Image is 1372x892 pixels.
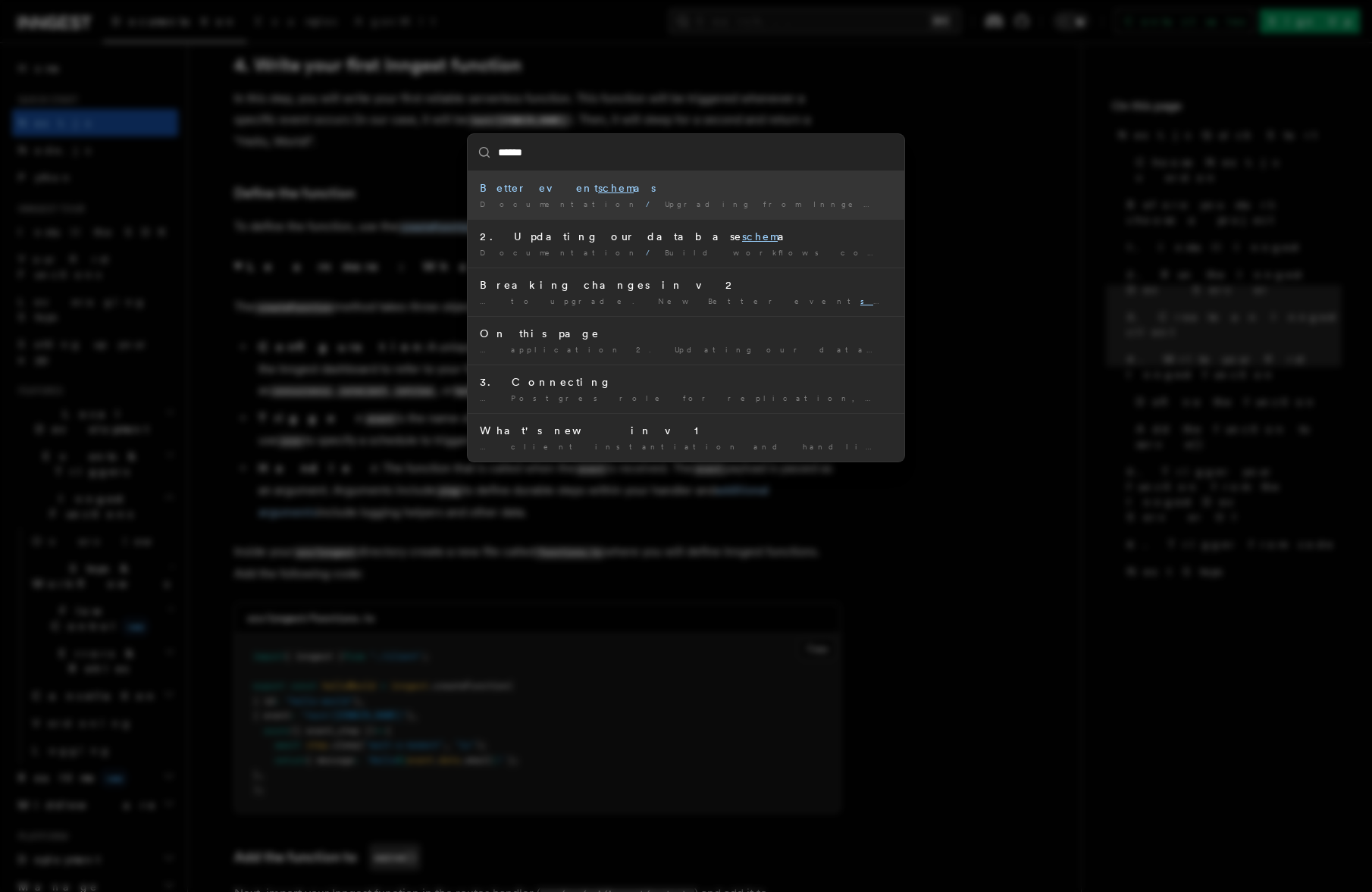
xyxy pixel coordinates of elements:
[665,248,1143,257] span: Build workflows configurable by your users
[480,374,892,390] div: 3. Connecting
[860,296,913,305] mark: schem
[480,199,640,208] span: Documentation
[480,180,892,196] div: Better event as
[480,277,892,293] div: Breaking changes in v2
[480,296,892,307] div: … to upgrade. New Better event as - create and maintain your …
[646,248,659,257] span: /
[646,199,659,208] span: /
[742,230,778,243] mark: schem
[480,423,892,438] div: What's new in v1
[480,441,892,452] div: … client instantiation and handling of as via new Inngest() - removed …
[480,248,640,257] span: Documentation
[480,229,892,244] div: 2. Updating our database a
[480,326,892,341] div: On this page
[665,199,1054,208] span: Upgrading from Inngest SDK v1 to v2
[480,393,892,404] div: … Postgres role for replication, grant a access to the role …
[480,344,892,355] div: … application 2. Updating our database a 3. Adding the Workflow …
[598,182,634,194] mark: schem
